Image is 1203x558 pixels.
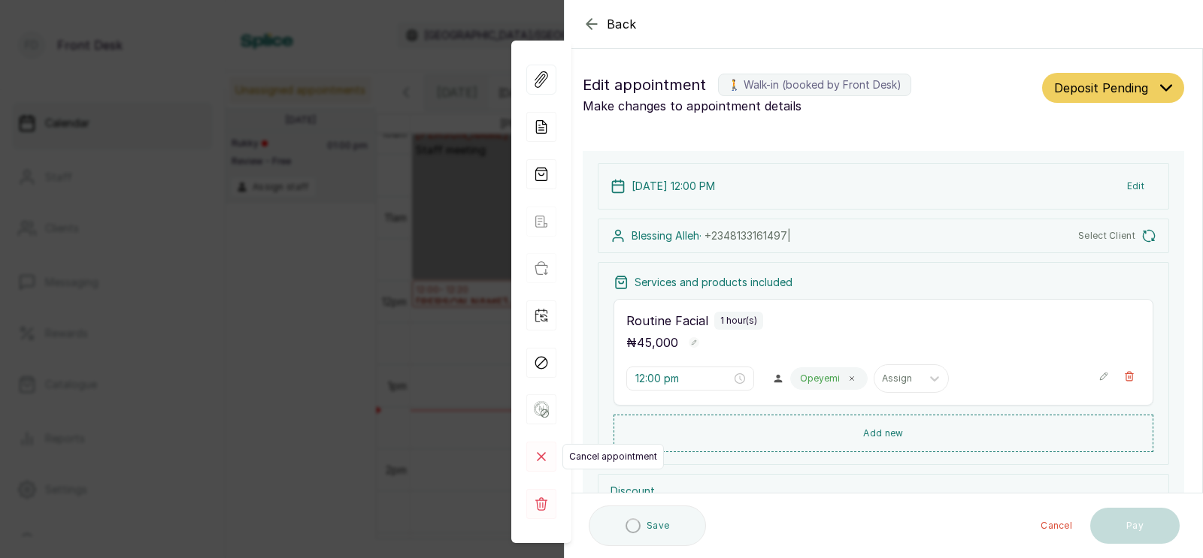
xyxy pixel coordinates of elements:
button: Save [589,505,706,546]
p: Services and products included [635,275,792,290]
button: Back [583,15,637,33]
label: 🚶 Walk-in (booked by Front Desk) [718,74,911,96]
button: Add new [614,415,1153,452]
button: Cancel [1029,508,1084,544]
button: Select Client [1078,228,1156,243]
button: Edit [1115,173,1156,200]
p: Discount [611,484,903,499]
div: Cancel appointment [526,442,556,472]
input: Select time [635,370,732,387]
p: Blessing Alleh · [632,228,791,243]
span: +234 8133161497 | [705,229,791,242]
span: Back [607,15,637,33]
span: Edit appointment [583,73,706,97]
p: 1 hour(s) [720,315,757,327]
p: ₦ [626,333,678,351]
span: 45,000 [637,335,678,350]
p: [DATE] 12:00 PM [632,179,715,194]
p: Make changes to appointment details [583,97,1036,115]
button: Deposit Pending [1042,73,1184,103]
p: Routine Facial [626,312,708,330]
span: Select Client [1078,230,1135,242]
p: Opeyemi [800,373,840,385]
button: Pay [1090,508,1180,544]
span: Deposit Pending [1054,79,1148,97]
